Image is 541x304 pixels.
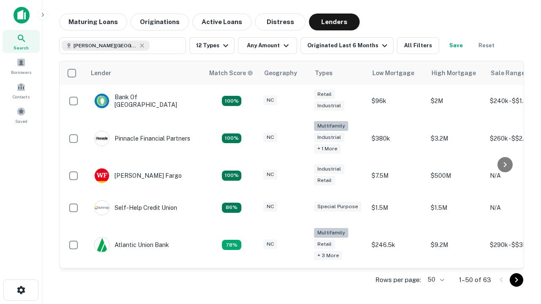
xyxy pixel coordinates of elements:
[426,160,486,192] td: $500M
[314,121,348,131] div: Multifamily
[255,14,306,30] button: Distress
[314,133,344,142] div: Industrial
[95,131,109,146] img: picture
[131,14,189,30] button: Originations
[314,176,335,185] div: Retail
[3,79,40,102] a: Contacts
[314,228,348,238] div: Multifamily
[95,201,109,215] img: picture
[204,61,259,85] th: Capitalize uses an advanced AI algorithm to match your search with the best lender. The match sco...
[307,41,390,51] div: Originated Last 6 Months
[238,37,297,54] button: Any Amount
[74,42,137,49] span: [PERSON_NAME][GEOGRAPHIC_DATA], [GEOGRAPHIC_DATA]
[94,131,190,146] div: Pinnacle Financial Partners
[264,68,297,78] div: Geography
[375,275,421,285] p: Rows per page:
[473,37,500,54] button: Reset
[3,103,40,126] a: Saved
[426,192,486,224] td: $1.5M
[499,236,541,277] iframe: Chat Widget
[11,69,31,76] span: Borrowers
[443,37,470,54] button: Save your search to get updates of matches that match your search criteria.
[314,239,335,249] div: Retail
[222,133,241,144] div: Matching Properties: 23, hasApolloMatch: undefined
[94,237,169,252] div: Atlantic Union Bank
[3,30,40,53] a: Search
[510,273,523,287] button: Go to next page
[3,54,40,77] a: Borrowers
[314,144,341,154] div: + 1 more
[263,95,277,105] div: NC
[91,68,111,78] div: Lender
[309,14,360,30] button: Lenders
[263,170,277,179] div: NC
[314,90,335,99] div: Retail
[94,200,177,215] div: Self-help Credit Union
[367,192,426,224] td: $1.5M
[372,68,414,78] div: Low Mortgage
[222,96,241,106] div: Matching Properties: 14, hasApolloMatch: undefined
[314,202,361,212] div: Special Purpose
[13,93,30,100] span: Contacts
[367,224,426,266] td: $246.5k
[94,168,182,183] div: [PERSON_NAME] Fargo
[459,275,491,285] p: 1–50 of 63
[222,171,241,181] div: Matching Properties: 14, hasApolloMatch: undefined
[432,68,476,78] div: High Mortgage
[367,61,426,85] th: Low Mortgage
[15,118,27,125] span: Saved
[315,68,333,78] div: Types
[94,93,196,109] div: Bank Of [GEOGRAPHIC_DATA]
[209,68,251,78] h6: Match Score
[314,251,342,261] div: + 3 more
[426,117,486,160] td: $3.2M
[263,202,277,212] div: NC
[263,239,277,249] div: NC
[424,274,445,286] div: 50
[95,94,109,108] img: picture
[192,14,251,30] button: Active Loans
[86,61,204,85] th: Lender
[59,14,127,30] button: Maturing Loans
[95,168,109,183] img: picture
[314,101,344,111] div: Industrial
[367,160,426,192] td: $7.5M
[222,203,241,213] div: Matching Properties: 11, hasApolloMatch: undefined
[397,37,439,54] button: All Filters
[426,85,486,117] td: $2M
[426,224,486,266] td: $9.2M
[14,7,30,24] img: capitalize-icon.png
[301,37,393,54] button: Originated Last 6 Months
[189,37,235,54] button: 12 Types
[222,240,241,250] div: Matching Properties: 10, hasApolloMatch: undefined
[209,68,253,78] div: Capitalize uses an advanced AI algorithm to match your search with the best lender. The match sco...
[367,85,426,117] td: $96k
[95,238,109,252] img: picture
[491,68,525,78] div: Sale Range
[367,117,426,160] td: $380k
[14,44,29,51] span: Search
[314,164,344,174] div: Industrial
[310,61,367,85] th: Types
[263,133,277,142] div: NC
[259,61,310,85] th: Geography
[426,61,486,85] th: High Mortgage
